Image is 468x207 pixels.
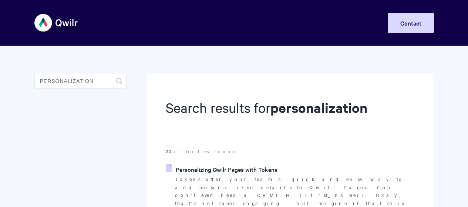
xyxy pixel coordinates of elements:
[388,13,434,33] a: Contact
[166,98,415,130] h1: Search results for
[270,99,367,117] strong: personalization
[34,9,78,37] img: Qwilr Help Center
[166,148,172,155] strong: 23
[166,147,415,156] p: articles found
[34,74,127,89] input: Search
[166,164,277,175] a: Personalizing Qwilr Pages with Tokens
